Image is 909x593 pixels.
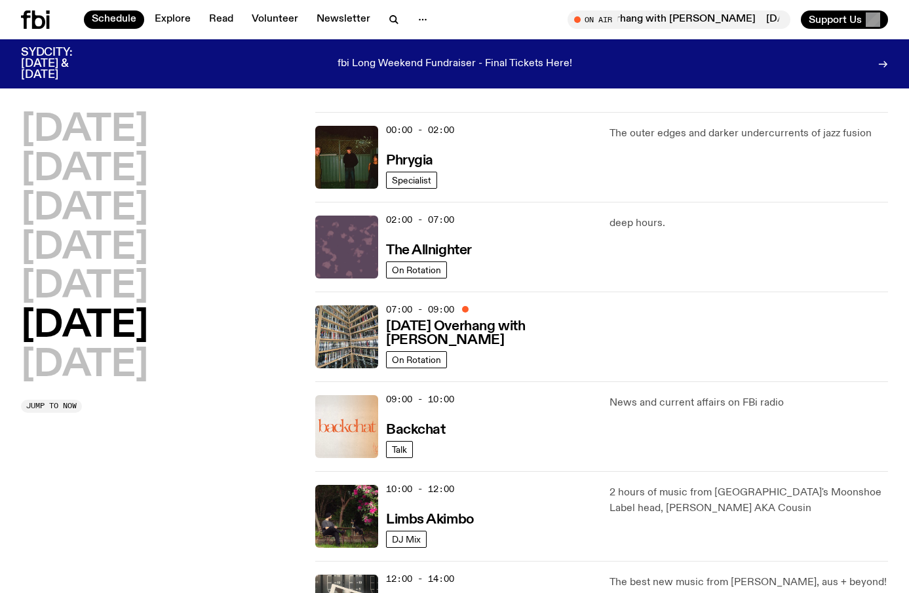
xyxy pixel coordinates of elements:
[386,214,454,226] span: 02:00 - 07:00
[386,317,594,347] a: [DATE] Overhang with [PERSON_NAME]
[21,400,82,413] button: Jump to now
[609,126,888,142] p: The outer edges and darker undercurrents of jazz fusion
[809,14,862,26] span: Support Us
[386,154,433,168] h3: Phrygia
[26,402,77,410] span: Jump to now
[21,47,105,81] h3: SYDCITY: [DATE] & [DATE]
[21,191,148,227] button: [DATE]
[386,573,454,585] span: 12:00 - 14:00
[201,10,241,29] a: Read
[21,269,148,305] button: [DATE]
[315,126,378,189] img: A greeny-grainy film photo of Bela, John and Bindi at night. They are standing in a backyard on g...
[392,355,441,365] span: On Rotation
[309,10,378,29] a: Newsletter
[386,124,454,136] span: 00:00 - 02:00
[386,303,454,316] span: 07:00 - 09:00
[386,531,427,548] a: DJ Mix
[147,10,199,29] a: Explore
[386,441,413,458] a: Talk
[338,58,572,70] p: fbi Long Weekend Fundraiser - Final Tickets Here!
[315,485,378,548] img: Jackson sits at an outdoor table, legs crossed and gazing at a black and brown dog also sitting a...
[315,305,378,368] img: A corner shot of the fbi music library
[386,421,445,437] a: Backchat
[386,241,472,258] a: The Allnighter
[609,485,888,516] p: 2 hours of music from [GEOGRAPHIC_DATA]'s Moonshoe Label head, [PERSON_NAME] AKA Cousin
[609,216,888,231] p: deep hours.
[392,265,441,275] span: On Rotation
[801,10,888,29] button: Support Us
[21,112,148,149] button: [DATE]
[386,244,472,258] h3: The Allnighter
[386,483,454,495] span: 10:00 - 12:00
[568,10,790,29] button: On Air[DATE] Overhang with [PERSON_NAME][DATE] Overhang with [PERSON_NAME]
[386,172,437,189] a: Specialist
[386,351,447,368] a: On Rotation
[244,10,306,29] a: Volunteer
[21,308,148,345] button: [DATE]
[21,347,148,384] button: [DATE]
[609,395,888,411] p: News and current affairs on FBi radio
[392,176,431,185] span: Specialist
[21,151,148,188] button: [DATE]
[84,10,144,29] a: Schedule
[392,535,421,545] span: DJ Mix
[386,261,447,278] a: On Rotation
[21,230,148,267] button: [DATE]
[386,513,474,527] h3: Limbs Akimbo
[386,393,454,406] span: 09:00 - 10:00
[392,445,407,455] span: Talk
[386,510,474,527] a: Limbs Akimbo
[386,423,445,437] h3: Backchat
[386,320,594,347] h3: [DATE] Overhang with [PERSON_NAME]
[386,151,433,168] a: Phrygia
[609,575,888,590] p: The best new music from [PERSON_NAME], aus + beyond!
